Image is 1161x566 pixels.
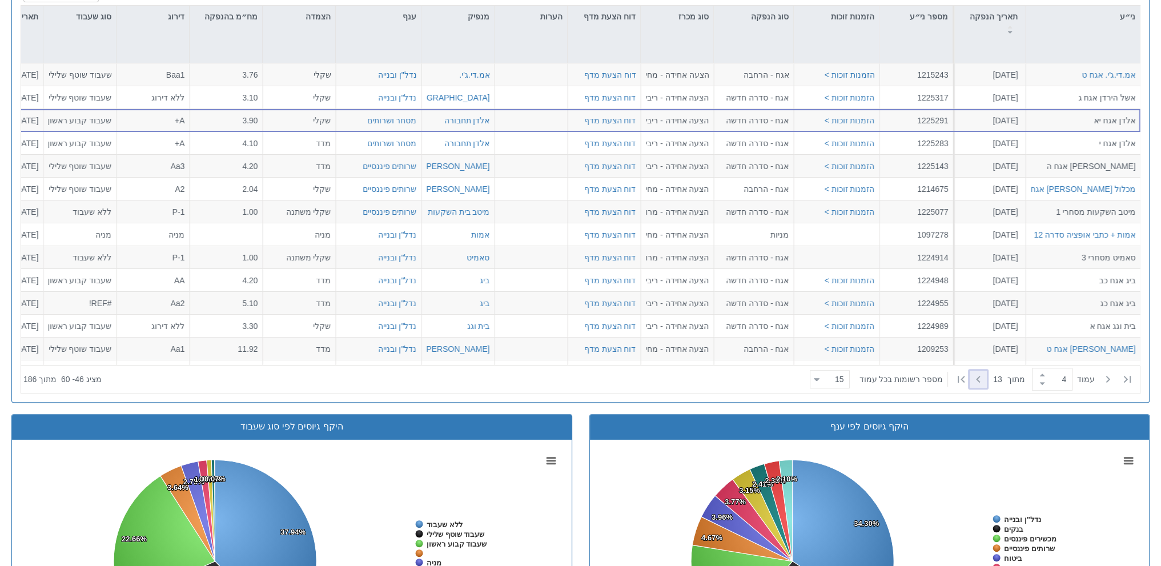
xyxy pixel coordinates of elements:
[854,519,879,528] tspan: 34.30%
[1034,228,1135,240] button: אמות + כתבי אופציה סדרה 12
[718,183,789,194] div: אגח - הרחבה
[718,137,789,148] div: אגח - סדרה חדשה
[824,320,874,331] button: הזמנות זוכות >
[958,137,1018,148] div: [DATE]
[718,274,789,286] div: אגח - סדרה חדשה
[718,91,789,103] div: אגח - סדרה חדשה
[377,228,416,240] button: נדל"ן ובנייה
[48,274,111,286] div: שעבוד קבוע ראשון
[194,274,258,286] div: 4.20
[958,228,1018,240] div: [DATE]
[444,137,489,148] button: אלדן תחבורה
[958,91,1018,103] div: [DATE]
[377,69,416,81] button: נדל"ן ובנייה
[377,297,416,308] button: נדל"ן ובנייה
[203,475,224,483] tspan: 0.49%
[480,297,489,308] button: ביג
[194,297,258,308] div: 5.10
[377,320,416,331] button: נדל"ן ובנייה
[199,475,220,483] tspan: 0.75%
[48,297,111,308] div: #REF!
[1023,183,1135,194] button: מכלול [PERSON_NAME] אגח ב
[43,6,116,27] div: סוג שעבוד
[598,420,1141,433] div: היקף גיוסים לפי ענף
[23,367,102,392] div: ‏מציג 46 - 60 ‏ מתוך 186
[167,483,188,492] tspan: 3.64%
[718,206,789,217] div: אגח - סדרה חדשה
[121,91,184,103] div: ללא דירוג
[48,69,111,81] div: שעבוד שוטף שלילי
[1004,535,1056,543] tspan: מכשירים פיננסים
[714,6,793,27] div: סוג הנפקה
[194,91,258,103] div: 3.10
[584,230,636,239] a: דוח הצעת מדף
[367,137,416,148] button: מסחר ושרותים
[958,160,1018,171] div: [DATE]
[267,251,331,263] div: שקלי משתנה
[263,6,335,27] div: הצמדה
[645,114,709,126] div: הצעה אחידה - ריבית
[1082,69,1135,81] div: אמ.די.ג'י. אגח ט
[958,343,1018,354] div: [DATE]
[958,320,1018,331] div: [DATE]
[121,228,184,240] div: מניה
[645,160,709,171] div: הצעה אחידה - ריבית
[267,183,331,194] div: שקלי
[641,6,713,27] div: סוג מכרז
[884,91,948,103] div: 1225317
[884,343,948,354] div: 1209253
[568,6,640,41] div: דוח הצעת מדף
[267,320,331,331] div: שקלי
[459,69,489,81] button: אמ.די.ג'י.
[467,251,489,263] button: סאמיט
[718,228,789,240] div: מניות
[645,228,709,240] div: הצעה אחידה - מחיר
[584,93,636,102] a: דוח הצעת מדף
[718,251,789,263] div: אגח - סדרה חדשה
[958,297,1018,308] div: [DATE]
[367,114,416,126] button: מסחר ושרותים
[884,69,948,81] div: 1215243
[739,486,760,495] tspan: 3.15%
[362,206,416,217] button: שרותים פיננסיים
[752,480,773,488] tspan: 2.41%
[377,91,416,103] button: נדל"ן ובנייה
[399,343,489,354] div: [PERSON_NAME] קבוצה
[884,320,948,331] div: 1224989
[884,114,948,126] div: 1225291
[121,251,184,263] div: P-1
[645,343,709,354] div: הצעה אחידה - מחיר
[194,183,258,194] div: 2.04
[194,69,258,81] div: 3.76
[471,228,489,240] button: אמות
[377,343,416,354] div: נדל"ן ובנייה
[725,497,746,506] tspan: 3.77%
[190,6,262,41] div: מח״מ בהנפקה
[1030,206,1135,217] div: מיטב השקעות מסחרי 1
[362,183,416,194] button: שרותים פיננסיים
[584,161,636,170] a: דוח הצעת מדף
[121,343,184,354] div: Aa1
[1004,554,1022,563] tspan: ביטוח
[467,320,489,331] div: בית וגג
[584,184,636,193] a: דוח הצעת מדף
[116,6,189,27] div: דירוג
[584,344,636,353] a: דוח הצעת מדף
[824,297,874,308] button: הזמנות זוכות >
[424,160,489,171] button: [PERSON_NAME]
[421,6,494,27] div: מנפיק
[701,533,722,542] tspan: 4.67%
[645,320,709,331] div: הצעה אחידה - ריבית
[377,274,416,286] div: נדל"ן ובנייה
[712,513,733,521] tspan: 3.96%
[718,114,789,126] div: אגח - סדרה חדשה
[480,274,489,286] button: ביג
